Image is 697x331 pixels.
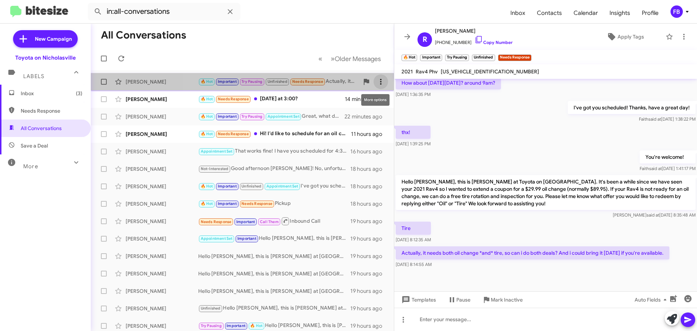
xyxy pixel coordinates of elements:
span: Mark Inactive [491,293,523,306]
a: Copy Number [474,40,513,45]
div: Toyota on Nicholasville [15,54,76,61]
div: 19 hours ago [350,270,388,277]
span: Apply Tags [617,30,644,43]
span: Labels [23,73,44,80]
span: [DATE] 8:12:35 AM [396,237,431,242]
input: Search [88,3,240,20]
div: 18 hours ago [350,200,388,207]
div: Actually, it needs both oil change *and* tire, so can i do both deals? And i could bring it [DATE... [198,77,359,86]
div: 16 hours ago [350,148,388,155]
span: said at [648,116,661,122]
a: New Campaign [13,30,78,48]
span: Unfinished [241,184,261,189]
div: 19 hours ago [350,287,388,295]
span: Important [236,219,255,224]
span: Save a Deal [21,142,48,149]
span: [PHONE_NUMBER] [435,35,513,46]
span: 🔥 Hot [201,97,213,101]
div: Hello [PERSON_NAME], this is [PERSON_NAME] at Toyota on [GEOGRAPHIC_DATA]. It's been a while sinc... [198,234,350,243]
span: Try Pausing [201,323,222,328]
div: [PERSON_NAME] [126,287,198,295]
small: Try Pausing [445,55,469,61]
div: 11 hours ago [351,130,388,138]
span: Important [218,201,237,206]
button: Previous [314,51,327,66]
span: Needs Response [292,79,323,84]
span: Appointment Set [201,149,233,154]
p: Tire [396,222,431,235]
div: 14 minutes ago [345,96,388,103]
div: [PERSON_NAME] [126,305,198,312]
span: 🔥 Hot [201,184,213,189]
div: More options [361,94,390,106]
span: 🔥 Hot [201,201,213,206]
button: Mark Inactive [476,293,529,306]
span: Call Them [260,219,279,224]
span: [US_VEHICLE_IDENTIFICATION_NUMBER] [441,68,539,75]
div: [PERSON_NAME] [126,218,198,225]
span: Needs Response [218,132,249,136]
span: Pause [456,293,470,306]
span: Appointment Set [266,184,298,189]
p: I've got you scheduled! Thanks, have a great day! [568,101,696,114]
p: You're welcome! [640,150,696,164]
div: [PERSON_NAME] [126,165,198,173]
span: » [331,54,335,63]
div: Hello [PERSON_NAME], this is [PERSON_NAME] at [GEOGRAPHIC_DATA] on [GEOGRAPHIC_DATA]. It's been a... [198,304,350,312]
span: (3) [76,90,82,97]
div: FB [670,5,683,18]
span: 🔥 Hot [250,323,262,328]
span: 🔥 Hot [201,79,213,84]
button: Next [326,51,385,66]
span: « [318,54,322,63]
span: [PERSON_NAME] [DATE] 8:35:48 AM [613,212,696,218]
span: [DATE] 8:14:55 AM [396,262,432,267]
div: [PERSON_NAME] [126,78,198,85]
span: Inbox [21,90,82,97]
span: Needs Response [241,201,272,206]
div: 19 hours ago [350,218,388,225]
div: [PERSON_NAME] [126,96,198,103]
span: Unfinished [201,306,221,311]
span: [DATE] 1:39:25 PM [396,141,431,146]
div: Hello [PERSON_NAME], this is [PERSON_NAME] at [GEOGRAPHIC_DATA] on [GEOGRAPHIC_DATA]. It's been a... [198,270,350,277]
span: R [423,34,427,45]
button: Apply Tags [588,30,662,43]
button: Pause [442,293,476,306]
p: Hello [PERSON_NAME], this is [PERSON_NAME] at Toyota on [GEOGRAPHIC_DATA]. It's been a while sinc... [396,175,696,210]
div: 18 hours ago [350,165,388,173]
span: Needs Response [201,219,232,224]
p: thx! [396,126,431,139]
small: Important [420,55,442,61]
a: Contacts [531,3,568,24]
a: Inbox [505,3,531,24]
span: 🔥 Hot [201,132,213,136]
div: 18 hours ago [350,183,388,190]
span: said at [647,212,659,218]
div: Hello [PERSON_NAME], this is [PERSON_NAME] at [GEOGRAPHIC_DATA] on [GEOGRAPHIC_DATA]. It's been a... [198,287,350,295]
a: Profile [636,3,664,24]
span: 2021 [402,68,413,75]
span: Needs Response [218,97,249,101]
button: FB [664,5,689,18]
p: Actually, it needs both oil change *and* tire, so can i do both deals? And i could bring it [DATE... [396,246,669,259]
div: 22 minutes ago [345,113,388,120]
div: That works fine! I have you scheduled for 4:30 PM - [DATE]. Let me know if you need anything else... [198,147,350,156]
div: [PERSON_NAME] [126,270,198,277]
button: Templates [394,293,442,306]
div: 19 hours ago [350,253,388,260]
small: 🔥 Hot [402,55,417,61]
span: New Campaign [35,35,72,43]
a: Insights [604,3,636,24]
div: [DATE] at 3:00? [198,95,345,103]
h1: All Conversations [101,29,186,41]
div: [PERSON_NAME] [126,130,198,138]
div: [PERSON_NAME] [126,113,198,120]
div: 19 hours ago [350,235,388,242]
span: Important [237,236,256,241]
div: Pickup [198,199,350,208]
span: 🔥 Hot [201,114,213,119]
